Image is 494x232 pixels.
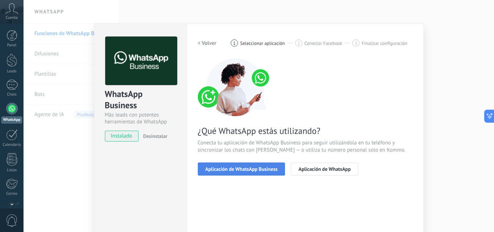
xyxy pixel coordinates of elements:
[198,139,413,154] span: Conecta tu aplicación de WhatsApp Business para seguir utilizándola en tu teléfono y sincronizar ...
[297,40,300,46] span: 2
[198,163,285,176] button: Aplicación de WhatsApp Business
[205,166,278,172] span: Aplicación de WhatsApp Business
[198,58,274,116] img: connect number
[140,131,167,142] button: Desinstalar
[1,43,22,48] div: Panel
[1,168,22,173] div: Listas
[240,41,285,46] span: Seleccionar aplicación
[198,37,217,50] button: < Volver
[198,125,413,136] span: ¿Qué WhatsApp estás utilizando?
[298,166,350,172] span: Aplicación de WhatsApp
[1,143,22,147] div: Calendario
[143,133,167,139] span: Desinstalar
[105,131,138,142] span: instalado
[355,40,357,46] span: 3
[1,92,22,97] div: Chats
[105,37,177,85] img: logo_main.png
[105,88,176,111] div: WhatsApp Business
[362,41,407,46] span: Finalizar configuración
[1,69,22,74] div: Leads
[6,16,18,20] span: Cuenta
[291,163,358,176] button: Aplicación de WhatsApp
[1,191,22,196] div: Correo
[305,41,342,46] span: Conectar Facebook
[1,117,22,123] div: WhatsApp
[233,40,236,46] span: 1
[198,40,217,47] h2: < Volver
[105,111,176,125] div: Más leads con potentes herramientas de WhatsApp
